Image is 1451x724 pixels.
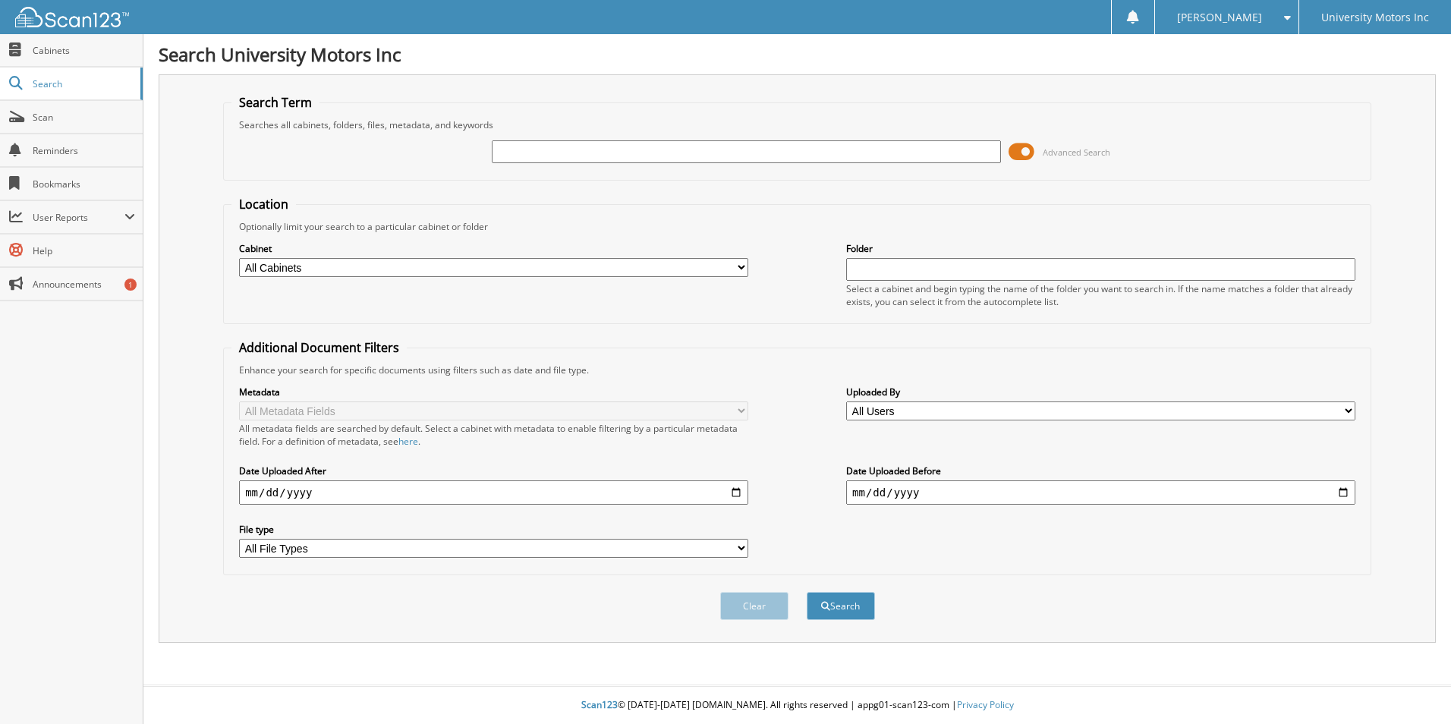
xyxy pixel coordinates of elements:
legend: Search Term [231,94,319,111]
label: Cabinet [239,242,748,255]
label: Uploaded By [846,386,1355,398]
a: Privacy Policy [957,698,1014,711]
span: Advanced Search [1043,146,1110,158]
h1: Search University Motors Inc [159,42,1436,67]
legend: Location [231,196,296,212]
span: University Motors Inc [1321,13,1429,22]
button: Search [807,592,875,620]
label: Metadata [239,386,748,398]
div: Searches all cabinets, folders, files, metadata, and keywords [231,118,1363,131]
span: Help [33,244,135,257]
div: Enhance your search for specific documents using filters such as date and file type. [231,364,1363,376]
span: Scan123 [581,698,618,711]
span: Bookmarks [33,178,135,190]
div: All metadata fields are searched by default. Select a cabinet with metadata to enable filtering b... [239,422,748,448]
span: [PERSON_NAME] [1177,13,1262,22]
a: here [398,435,418,448]
div: Optionally limit your search to a particular cabinet or folder [231,220,1363,233]
input: end [846,480,1355,505]
span: Reminders [33,144,135,157]
span: Search [33,77,133,90]
span: User Reports [33,211,124,224]
button: Clear [720,592,788,620]
span: Announcements [33,278,135,291]
div: 1 [124,279,137,291]
label: Folder [846,242,1355,255]
label: File type [239,523,748,536]
label: Date Uploaded After [239,464,748,477]
img: scan123-logo-white.svg [15,7,129,27]
div: © [DATE]-[DATE] [DOMAIN_NAME]. All rights reserved | appg01-scan123-com | [143,687,1451,724]
legend: Additional Document Filters [231,339,407,356]
span: Cabinets [33,44,135,57]
input: start [239,480,748,505]
div: Select a cabinet and begin typing the name of the folder you want to search in. If the name match... [846,282,1355,308]
span: Scan [33,111,135,124]
label: Date Uploaded Before [846,464,1355,477]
